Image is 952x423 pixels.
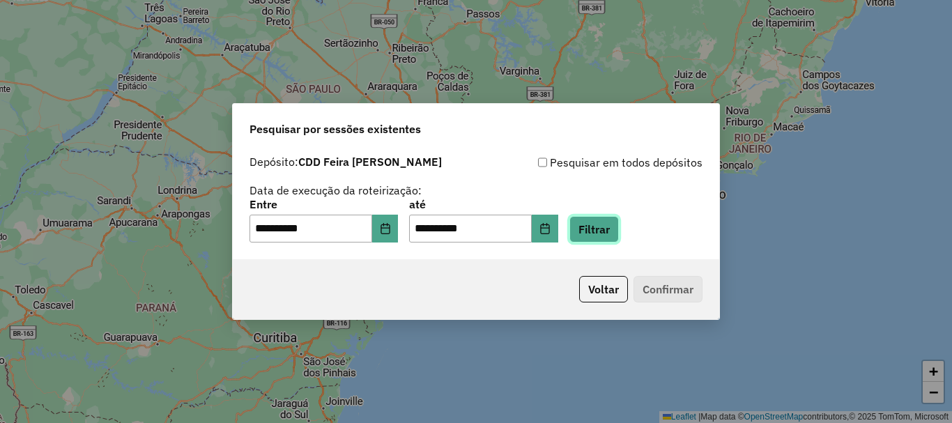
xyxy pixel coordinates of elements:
label: até [409,196,558,213]
label: Depósito: [249,153,442,170]
div: Pesquisar em todos depósitos [476,154,703,171]
button: Voltar [579,276,628,302]
label: Entre [249,196,398,213]
span: Pesquisar por sessões existentes [249,121,421,137]
strong: CDD Feira [PERSON_NAME] [298,155,442,169]
label: Data de execução da roteirização: [249,182,422,199]
button: Choose Date [372,215,399,243]
button: Choose Date [532,215,558,243]
button: Filtrar [569,216,619,243]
